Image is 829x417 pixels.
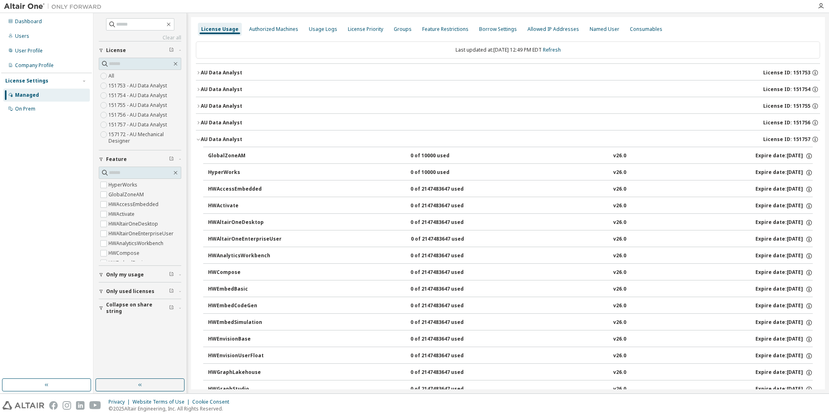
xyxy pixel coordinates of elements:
[208,180,813,198] button: HWAccessEmbedded0 of 2147483647 usedv26.0Expire date:[DATE]
[109,258,147,268] label: HWEmbedBasic
[613,252,626,260] div: v26.0
[201,69,242,76] div: AU Data Analyst
[755,319,813,326] div: Expire date: [DATE]
[2,401,44,410] img: altair_logo.svg
[63,401,71,410] img: instagram.svg
[15,18,42,25] div: Dashboard
[208,147,813,165] button: GlobalZoneAM0 of 10000 usedv26.0Expire date:[DATE]
[410,219,484,226] div: 0 of 2147483647 used
[613,236,626,243] div: v26.0
[543,46,561,53] a: Refresh
[208,380,813,398] button: HWGraphStudio0 of 2147483647 usedv26.0Expire date:[DATE]
[755,336,813,343] div: Expire date: [DATE]
[208,269,281,276] div: HWCompose
[755,219,813,226] div: Expire date: [DATE]
[99,299,181,317] button: Collapse on share string
[76,401,85,410] img: linkedin.svg
[106,271,144,278] span: Only my usage
[132,399,192,405] div: Website Terms of Use
[169,156,174,163] span: Clear filter
[169,271,174,278] span: Clear filter
[613,169,626,176] div: v26.0
[410,302,484,310] div: 0 of 2147483647 used
[15,106,35,112] div: On Prem
[208,369,281,376] div: HWGraphLakehouse
[763,136,810,143] span: License ID: 151757
[5,78,48,84] div: License Settings
[755,186,813,193] div: Expire date: [DATE]
[99,35,181,41] a: Clear all
[613,336,626,343] div: v26.0
[192,399,234,405] div: Cookie Consent
[613,202,626,210] div: v26.0
[755,369,813,376] div: Expire date: [DATE]
[755,252,813,260] div: Expire date: [DATE]
[89,401,101,410] img: youtube.svg
[208,202,281,210] div: HWActivate
[196,114,820,132] button: AU Data AnalystLicense ID: 151756
[410,336,484,343] div: 0 of 2147483647 used
[49,401,58,410] img: facebook.svg
[109,405,234,412] p: © 2025 Altair Engineering, Inc. All Rights Reserved.
[109,100,169,110] label: 151755 - AU Data Analyst
[630,26,662,33] div: Consumables
[763,86,810,93] span: License ID: 151754
[208,280,813,298] button: HWEmbedBasic0 of 2147483647 usedv26.0Expire date:[DATE]
[196,41,820,59] div: Last updated at: [DATE] 12:49 PM EDT
[106,47,126,54] span: License
[208,264,813,282] button: HWCompose0 of 2147483647 usedv26.0Expire date:[DATE]
[410,386,484,393] div: 0 of 2147483647 used
[109,71,116,81] label: All
[613,219,626,226] div: v26.0
[109,209,136,219] label: HWActivate
[527,26,579,33] div: Allowed IP Addresses
[394,26,412,33] div: Groups
[755,169,813,176] div: Expire date: [DATE]
[613,152,626,160] div: v26.0
[196,80,820,98] button: AU Data AnalystLicense ID: 151754
[208,347,813,365] button: HWEnvisionUserFloat0 of 2147483647 usedv26.0Expire date:[DATE]
[411,236,484,243] div: 0 of 2147483647 used
[410,252,484,260] div: 0 of 2147483647 used
[208,330,813,348] button: HWEnvisionBase0 of 2147483647 usedv26.0Expire date:[DATE]
[613,386,626,393] div: v26.0
[208,286,281,293] div: HWEmbedBasic
[410,202,484,210] div: 0 of 2147483647 used
[613,186,626,193] div: v26.0
[590,26,619,33] div: Named User
[613,286,626,293] div: v26.0
[15,33,29,39] div: Users
[208,302,281,310] div: HWEmbedCodeGen
[249,26,298,33] div: Authorized Machines
[410,286,484,293] div: 0 of 2147483647 used
[208,164,813,182] button: HyperWorks0 of 10000 usedv26.0Expire date:[DATE]
[755,302,813,310] div: Expire date: [DATE]
[109,91,169,100] label: 151754 - AU Data Analyst
[410,186,484,193] div: 0 of 2147483647 used
[755,386,813,393] div: Expire date: [DATE]
[208,230,813,248] button: HWAltairOneEnterpriseUser0 of 2147483647 usedv26.0Expire date:[DATE]
[109,190,145,200] label: GlobalZoneAM
[208,247,813,265] button: HWAnalyticsWorkbench0 of 2147483647 usedv26.0Expire date:[DATE]
[106,288,154,295] span: Only used licenses
[208,152,281,160] div: GlobalZoneAM
[422,26,469,33] div: Feature Restrictions
[613,269,626,276] div: v26.0
[208,386,281,393] div: HWGraphStudio
[109,219,160,229] label: HWAltairOneDesktop
[109,130,181,146] label: 157172 - AU Mechanical Designer
[201,103,242,109] div: AU Data Analyst
[109,248,141,258] label: HWCompose
[15,92,39,98] div: Managed
[348,26,383,33] div: License Priority
[208,169,281,176] div: HyperWorks
[410,369,484,376] div: 0 of 2147483647 used
[208,186,281,193] div: HWAccessEmbedded
[755,236,813,243] div: Expire date: [DATE]
[410,269,484,276] div: 0 of 2147483647 used
[208,236,282,243] div: HWAltairOneEnterpriseUser
[755,352,813,360] div: Expire date: [DATE]
[208,352,281,360] div: HWEnvisionUserFloat
[208,219,281,226] div: HWAltairOneDesktop
[169,47,174,54] span: Clear filter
